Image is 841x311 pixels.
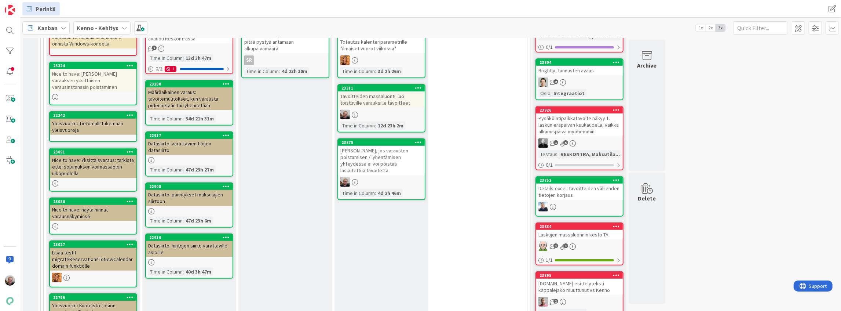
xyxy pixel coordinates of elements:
img: HJ [538,297,548,307]
input: Quick Filter... [733,21,788,35]
div: Toteutus kalenteriparametrille "ilmaiset vuorot viikossa" [338,37,425,53]
div: 23834 [536,223,623,230]
b: Kenno - Kehitys [77,24,118,32]
div: Time in Column [340,122,375,130]
div: 22766 [50,294,136,301]
div: Lisää testit migrateReservationsToNewCalendar domain funktiolle [50,248,136,271]
div: 23804Brightly, tunnusten avaus [536,59,623,75]
div: Datasiirto: päivitykset maksulajien siirtoon [146,190,233,206]
div: 4d 23h 10m [280,67,309,75]
div: 12d 23h 2m [376,122,405,130]
div: Time in Column [148,166,183,174]
div: 22917Datasiirto: varattavien tilojen datasiirto [146,132,233,155]
img: TL [52,273,62,282]
span: : [183,217,184,225]
span: 0 / 1 [546,43,553,51]
div: 23200 [146,81,233,87]
img: Visit kanbanzone.com [5,5,15,15]
div: [DOMAIN_NAME] esittelyteksti kappalejako muuttunut vs Kenno [536,279,623,295]
span: : [183,166,184,174]
div: Nice to have: näytä hinnat varausnäkymissä [50,205,136,221]
div: 23027Lisää testit migrateReservationsToNewCalendar domain funktiolle [50,241,136,271]
span: 0 / 2 [156,65,162,73]
div: Integraatiot [552,89,586,97]
div: 23324 [53,63,136,68]
div: 23080 [53,199,136,204]
div: 23027 [53,242,136,247]
div: 23200 [149,82,233,87]
span: Perintä [36,4,55,13]
div: SR [242,55,329,65]
img: AN [538,242,548,251]
span: 2 [553,79,558,84]
div: Time in Column [340,189,375,197]
span: 1x [696,24,706,32]
div: 1/1 [536,256,623,265]
span: : [557,150,559,158]
div: 22342 [53,113,136,118]
div: 23804 [536,59,623,66]
span: 0 / 1 [546,161,553,169]
span: : [375,189,376,197]
span: 3x [716,24,725,32]
span: : [183,115,184,123]
div: Time in Column [148,268,183,276]
div: 23895[DOMAIN_NAME] esittelyteksti kappalejako muuttunut vs Kenno [536,272,623,295]
div: 4d 2h 46m [376,189,403,197]
div: 23200Määräaikainen varaus: tavoitemuutokset, kun varausta pidennetään tai lyhennetään [146,81,233,110]
div: TT [536,77,623,87]
div: TL [50,273,136,282]
div: 22917 [149,133,233,138]
div: Time in Column [148,217,183,225]
img: JH [340,177,350,187]
span: 1 [563,243,568,248]
span: : [183,268,184,276]
div: 3d 2h 26m [376,67,403,75]
div: 23311 [341,86,425,91]
div: HJ [536,297,623,307]
div: Brightly, tunnusten avaus [536,66,623,75]
div: 23027 [50,241,136,248]
div: 23834 [540,224,623,229]
img: TT [538,77,548,87]
div: JJ [536,202,623,211]
div: 22910Datasiirto: hintojen siirto varattaville asioille [146,234,233,257]
span: Kanban [37,23,58,32]
div: 23080 [50,198,136,205]
a: Perintä [22,2,60,15]
div: 13d 3h 47m [184,54,213,62]
div: 22342 [50,112,136,119]
span: 1 / 1 [546,256,553,264]
div: [PERSON_NAME], jos varausten poistamisen / lyhentämisen yhteydessä ei voi poistaa laskutettua tav... [338,146,425,175]
img: MV [538,138,548,148]
div: 22908 [146,183,233,190]
div: 23926Pysäköintipaikkatavoite näkyy 1. laskun eräpäivän kuukaudella, vaikka alkamispäivä myöhemmin [536,107,623,136]
img: JH [340,110,350,119]
div: RESKONTRA, Maksutila... [559,150,622,158]
span: : [375,67,376,75]
div: 23324 [50,62,136,69]
div: 0/1 [536,43,623,52]
div: Time in Column [340,67,375,75]
div: 40d 3h 47m [184,268,213,276]
div: Laskujen massaluonnin kesto TA [536,230,623,239]
span: 2 [152,46,157,50]
span: 1 [553,140,558,145]
div: 47d 23h 6m [184,217,213,225]
div: Delete [638,194,656,203]
div: 23091Nice to have: Yksittäisvaraus: tarkista ettei sopimuksen voimassaolon ulkopuolella [50,149,136,178]
span: 1 [553,299,558,304]
div: SR [244,55,254,65]
div: 22766 [53,295,136,300]
div: JH [338,110,425,119]
div: AN [536,242,623,251]
div: Testaus [538,150,557,158]
div: 23804 [540,60,623,65]
div: 23091 [53,149,136,155]
div: 22908Datasiirto: päivitykset maksulajien siirtoon [146,183,233,206]
div: 23875 [338,139,425,146]
div: 34d 21h 31m [184,115,216,123]
div: Tavoitteiden massaluonti: luo toistuville varauksille tavoitteet [338,91,425,108]
div: Time in Column [148,115,183,123]
div: 23875[PERSON_NAME], jos varausten poistamisen / lyhentämisen yhteydessä ei voi poistaa laskutettu... [338,139,425,175]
